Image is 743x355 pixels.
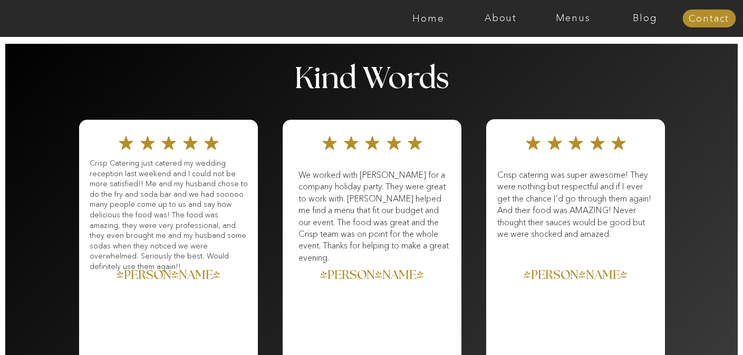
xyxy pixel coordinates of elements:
a: [PERSON_NAME] [63,269,274,284]
a: Blog [609,13,681,24]
p: We worked with [PERSON_NAME] for a company holiday party. They were great to work with. [PERSON_N... [298,169,450,284]
a: [PERSON_NAME] [266,269,478,284]
h1: Kind Words [294,64,450,95]
a: About [465,13,537,24]
p: Crisp catering was super awesome! They were nothing but respectful and if I ever get the chance I... [497,169,654,284]
p: Crisp Catering just catered my wedding reception last weekend and I could not be more satisfied!!... [90,158,249,274]
a: Menus [537,13,609,24]
a: [PERSON_NAME] [470,269,681,284]
a: Contact [682,14,736,24]
a: Home [392,13,465,24]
